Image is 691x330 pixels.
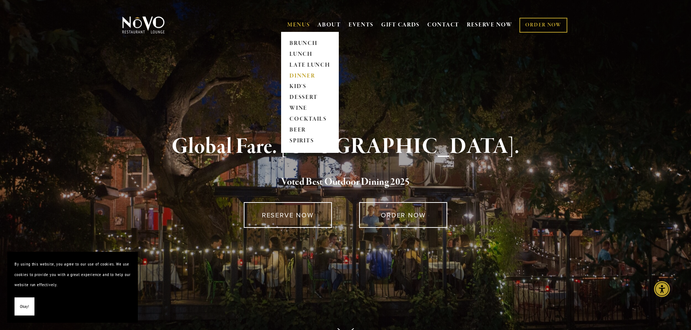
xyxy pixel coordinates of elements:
[287,60,333,71] a: LATE LUNCH
[349,21,374,29] a: EVENTS
[15,297,34,316] button: Okay!
[467,18,513,32] a: RESERVE NOW
[172,133,519,160] strong: Global Fare. [GEOGRAPHIC_DATA].
[287,49,333,60] a: LUNCH
[244,202,332,228] a: RESERVE NOW
[381,18,420,32] a: GIFT CARDS
[15,259,131,290] p: By using this website, you agree to our use of cookies. We use cookies to provide you with a grea...
[134,175,557,190] h2: 5
[287,114,333,125] a: COCKTAILS
[427,18,459,32] a: CONTACT
[287,38,333,49] a: BRUNCH
[287,92,333,103] a: DESSERT
[287,136,333,147] a: SPIRITS
[287,82,333,92] a: KID'S
[317,21,341,29] a: ABOUT
[121,16,166,34] img: Novo Restaurant &amp; Lounge
[20,301,29,312] span: Okay!
[359,202,447,228] a: ORDER NOW
[287,103,333,114] a: WINE
[281,176,405,189] a: Voted Best Outdoor Dining 202
[287,71,333,82] a: DINNER
[7,252,138,323] section: Cookie banner
[287,21,310,29] a: MENUS
[287,125,333,136] a: BEER
[654,281,670,297] div: Accessibility Menu
[519,18,567,33] a: ORDER NOW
